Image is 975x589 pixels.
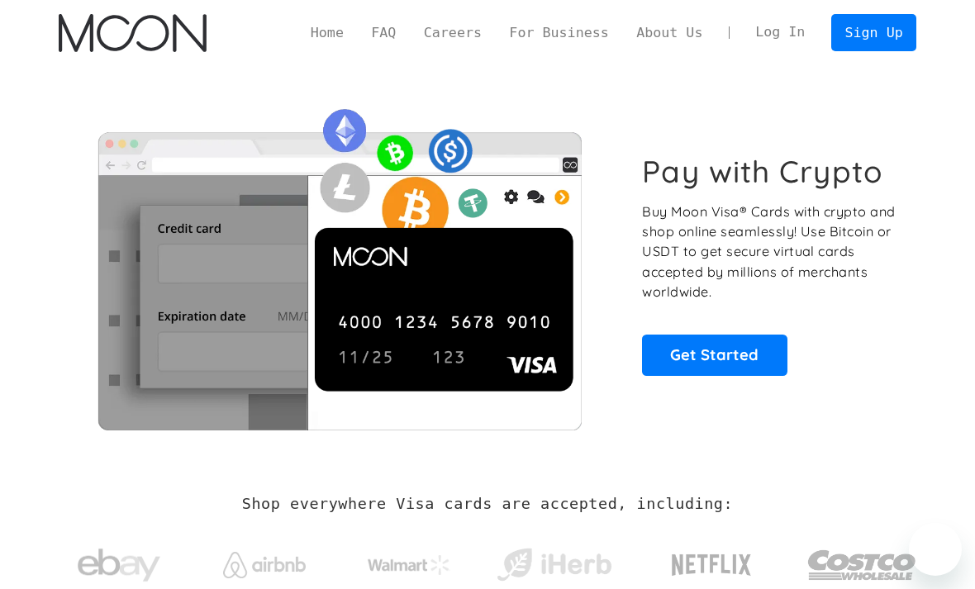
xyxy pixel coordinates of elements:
a: Sign Up [831,14,917,51]
img: Walmart [368,555,450,575]
a: About Us [622,22,716,43]
iframe: Button to launch messaging window [909,523,962,576]
img: Netflix [670,544,753,586]
h2: Shop everywhere Visa cards are accepted, including: [242,495,733,513]
a: Walmart [348,539,470,583]
img: Moon Logo [59,14,207,52]
p: Buy Moon Visa® Cards with crypto and shop online seamlessly! Use Bitcoin or USDT to get secure vi... [642,202,898,302]
img: Moon Cards let you spend your crypto anywhere Visa is accepted. [59,97,620,430]
a: Airbnb [203,535,326,586]
a: home [59,14,207,52]
a: Log In [742,15,820,50]
img: Airbnb [223,552,306,577]
a: For Business [496,22,623,43]
a: Careers [410,22,496,43]
h1: Pay with Crypto [642,153,883,189]
a: Get Started [642,335,787,376]
img: iHerb [493,544,616,587]
a: FAQ [358,22,410,43]
a: Home [297,22,358,43]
